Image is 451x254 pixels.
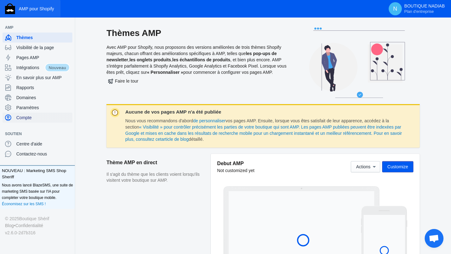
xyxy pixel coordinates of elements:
font: , [128,57,129,62]
a: Blog [5,222,14,229]
font: Nous avons lancé BlazeSMS, une suite de marketing SMS basée sur l'IA pour compléter votre boutiqu... [2,183,73,200]
button: Actions [351,161,380,172]
button: Ajouter un canal de vente [64,26,74,29]
a: Économisez sur les SMS ! [2,201,46,207]
div: Not customized yet [217,167,254,174]
a: Boutique Shérif [19,215,49,222]
font: AMP [5,25,13,30]
font: pour commencer à configurer vos pages AMP. [183,70,273,75]
font: , et bien plus encore. AMP s'intègre parfaitement à Shopify Analytics, Google Analytics et Facebo... [106,57,287,75]
font: Paramètres [16,105,39,110]
font: Thèmes [16,35,33,40]
font: Visibilité de la page [16,45,54,50]
a: IntégrationsNouveau [3,63,72,73]
font: • [14,223,15,228]
font: Compte [16,115,32,120]
a: Confidentialité [15,222,43,229]
font: , [171,57,172,62]
font: Soutien [5,132,22,136]
font: Avec AMP pour Shopify, nous proposons des versions améliorées de trois thèmes Shopify majeurs, ch... [106,45,281,56]
a: Domaines [3,93,72,103]
a: Contactez-nous [3,149,72,159]
a: En savoir plus sur AMP [3,73,72,83]
button: Customize [382,161,413,172]
div: Ouvrir le chat [425,229,443,248]
font: BOUTIQUE NADIAB [404,3,445,8]
font: Blog [5,223,14,228]
img: Logo du shérif de la boutique [5,3,15,14]
font: Contactez-nous [16,151,47,156]
font: Domaines [16,95,36,100]
a: Compte [3,113,72,123]
a: Visibilité de la page [3,43,72,53]
a: article de blog [161,137,189,142]
button: Ajouter un canal de vente [64,133,74,135]
font: détaillé [189,137,202,142]
a: Paramètres [3,103,72,113]
font: Thème AMP en direct [106,160,157,165]
font: Il s'agit du thème que les clients voient lorsqu'ils visitent votre boutique sur AMP. [106,172,200,183]
font: . [203,137,204,142]
a: « Visibilité » pour contrôler précisément les parties de votre boutique qui sont AMP. Les pages A... [125,124,402,142]
a: Thèmes [3,33,72,43]
font: Nous vous recommandons d'abord [125,118,193,123]
font: Confidentialité [15,223,43,228]
font: NOUVEAU : Marketing SMS Shop Sheriff [2,168,66,179]
font: Économisez sur les SMS ! [2,202,46,206]
font: AMP pour Shopify [19,6,54,11]
font: Boutique Shérif [19,216,49,221]
font: « Personnaliser » [147,70,183,75]
font: vos pages AMP. Ensuite, lorsque vous êtes satisfait de leur apparence, accédez à la section [125,118,389,130]
font: v2.6.0-2d7b316 [5,230,35,235]
font: Faire le tour [115,79,138,84]
font: Centre d'aide [16,141,42,146]
span: Customize [387,164,408,169]
font: les onglets produits [129,57,171,62]
a: Rapports [3,83,72,93]
font: Nouveau [49,65,66,70]
font: Plan d'entreprise [404,9,434,14]
font: En savoir plus sur AMP [16,75,62,80]
font: © 2025 [5,216,19,221]
button: Faire le tour [106,75,140,87]
font: Intégrations [16,65,39,70]
a: Pages AMP [3,53,72,63]
a: de personnaliser [193,118,226,123]
span: Actions [356,164,371,169]
font: Rapports [16,85,34,90]
font: Thèmes AMP [106,28,161,38]
font: les échantillons de produits [172,57,230,62]
font: N [393,6,397,12]
font: Pages AMP [16,55,39,60]
h5: Debut AMP [217,160,254,167]
font: Aucune de vos pages AMP n'a été publiée [125,109,221,114]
